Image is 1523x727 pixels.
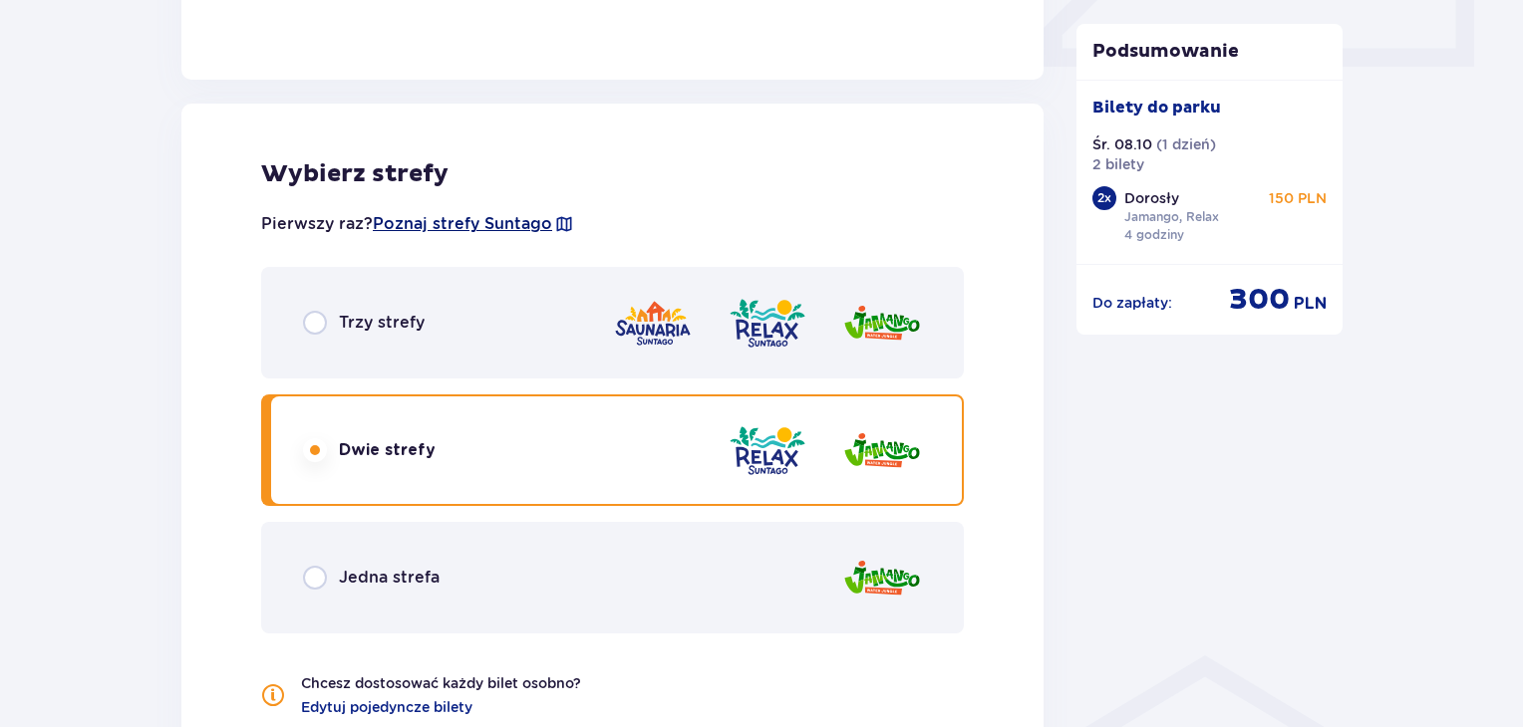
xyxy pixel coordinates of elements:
[1124,208,1219,226] p: Jamango, Relax
[373,213,552,235] a: Poznaj strefy Suntago
[339,312,425,334] span: Trzy strefy
[842,422,922,479] img: Jamango
[339,439,436,461] span: Dwie strefy
[339,567,440,589] span: Jedna strefa
[1092,186,1116,210] div: 2 x
[1124,226,1184,244] p: 4 godziny
[613,295,693,352] img: Saunaria
[1124,188,1179,208] p: Dorosły
[1269,188,1327,208] p: 150 PLN
[1076,40,1344,64] p: Podsumowanie
[1156,134,1216,154] p: ( 1 dzień )
[728,422,807,479] img: Relax
[1092,154,1144,174] p: 2 bilety
[728,295,807,352] img: Relax
[1092,293,1172,313] p: Do zapłaty :
[261,213,574,235] p: Pierwszy raz?
[842,295,922,352] img: Jamango
[261,159,964,189] h2: Wybierz strefy
[1229,281,1290,319] span: 300
[842,550,922,606] img: Jamango
[301,673,581,693] p: Chcesz dostosować każdy bilet osobno?
[301,697,472,717] a: Edytuj pojedyncze bilety
[1294,293,1327,315] span: PLN
[1092,134,1152,154] p: Śr. 08.10
[1092,97,1221,119] p: Bilety do parku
